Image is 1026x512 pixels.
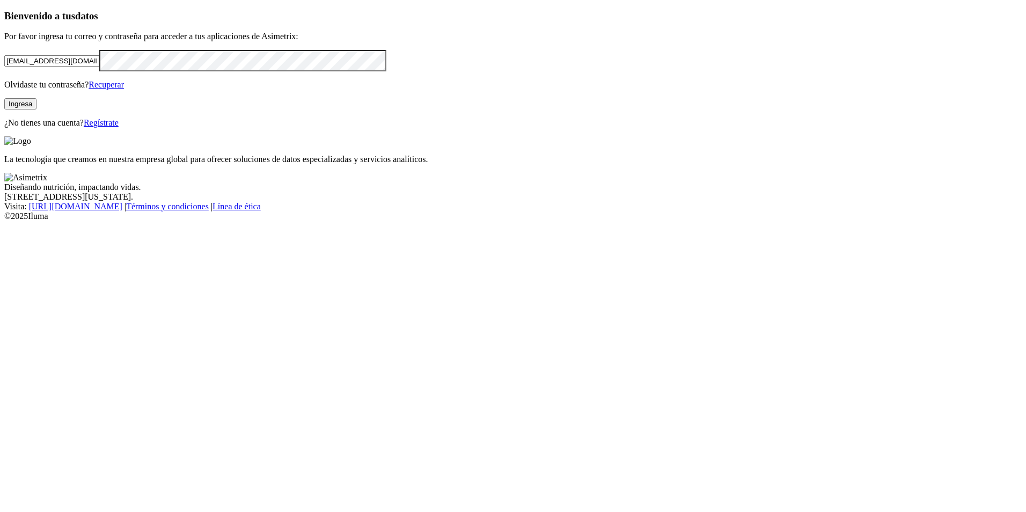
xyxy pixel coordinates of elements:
[4,182,1022,192] div: Diseñando nutrición, impactando vidas.
[4,192,1022,202] div: [STREET_ADDRESS][US_STATE].
[84,118,119,127] a: Regístrate
[4,202,1022,211] div: Visita : | |
[4,10,1022,22] h3: Bienvenido a tus
[4,136,31,146] img: Logo
[4,80,1022,90] p: Olvidaste tu contraseña?
[4,55,99,67] input: Tu correo
[4,155,1022,164] p: La tecnología que creamos en nuestra empresa global para ofrecer soluciones de datos especializad...
[126,202,209,211] a: Términos y condiciones
[4,32,1022,41] p: Por favor ingresa tu correo y contraseña para acceder a tus aplicaciones de Asimetrix:
[4,211,1022,221] div: © 2025 Iluma
[4,118,1022,128] p: ¿No tienes una cuenta?
[4,98,36,109] button: Ingresa
[212,202,261,211] a: Línea de ética
[4,173,47,182] img: Asimetrix
[89,80,124,89] a: Recuperar
[75,10,98,21] span: datos
[29,202,122,211] a: [URL][DOMAIN_NAME]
